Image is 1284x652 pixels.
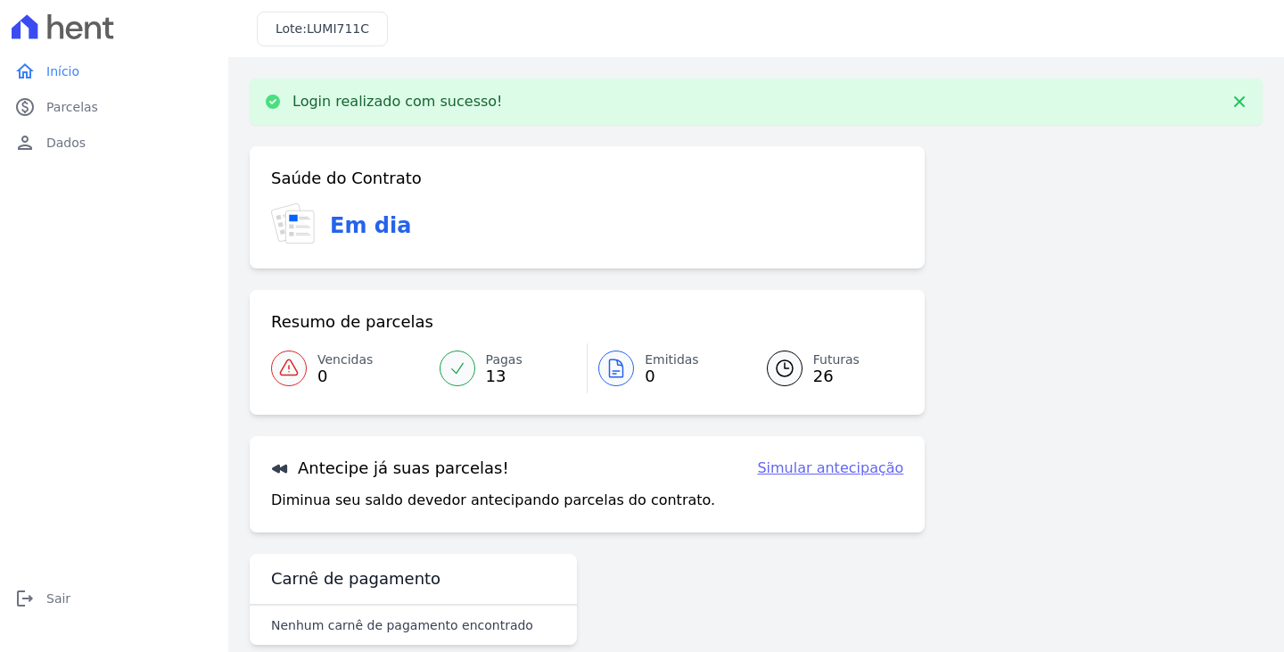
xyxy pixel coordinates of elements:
[292,93,503,111] p: Login realizado com sucesso!
[14,61,36,82] i: home
[46,134,86,152] span: Dados
[7,125,221,161] a: personDados
[271,458,509,479] h3: Antecipe já suas parcelas!
[7,89,221,125] a: paidParcelas
[588,343,745,393] a: Emitidas 0
[7,54,221,89] a: homeInício
[757,458,903,479] a: Simular antecipação
[307,21,369,36] span: LUMI711C
[486,351,523,369] span: Pagas
[271,568,440,590] h3: Carnê de pagamento
[486,369,523,384] span: 13
[330,210,411,242] h3: Em dia
[46,590,70,607] span: Sair
[429,343,588,393] a: Pagas 13
[813,369,860,384] span: 26
[317,369,373,384] span: 0
[14,588,36,609] i: logout
[46,98,98,116] span: Parcelas
[271,490,715,511] p: Diminua seu saldo devedor antecipando parcelas do contrato.
[317,351,373,369] span: Vencidas
[813,351,860,369] span: Futuras
[7,581,221,616] a: logoutSair
[14,96,36,118] i: paid
[14,132,36,153] i: person
[271,616,533,634] p: Nenhum carnê de pagamento encontrado
[46,62,79,80] span: Início
[271,168,422,189] h3: Saúde do Contrato
[271,311,433,333] h3: Resumo de parcelas
[276,20,369,38] h3: Lote:
[645,369,699,384] span: 0
[645,351,699,369] span: Emitidas
[271,343,429,393] a: Vencidas 0
[745,343,904,393] a: Futuras 26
